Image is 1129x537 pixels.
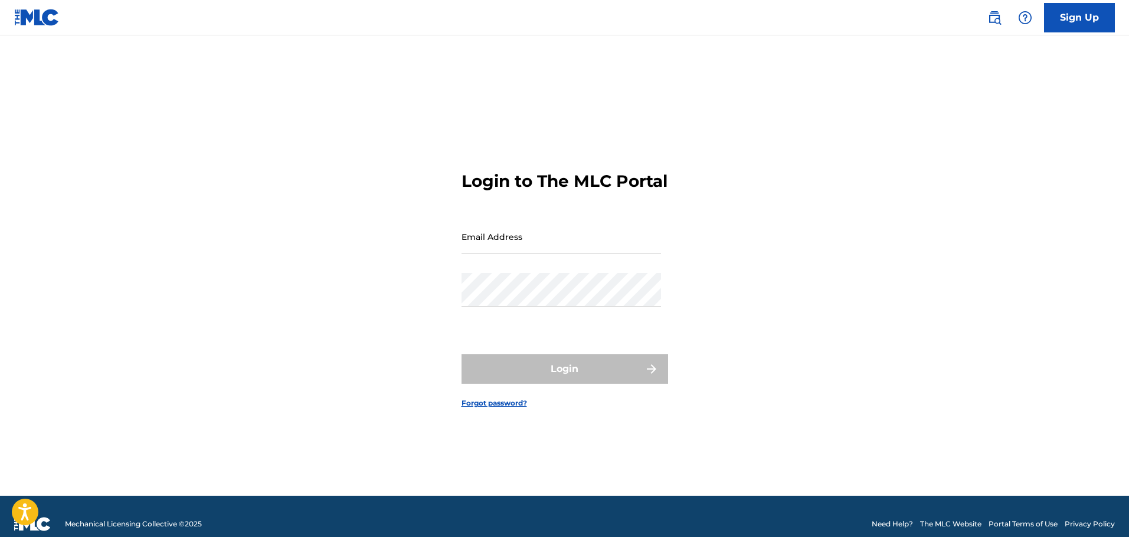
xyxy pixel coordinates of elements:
a: Sign Up [1044,3,1115,32]
span: Mechanical Licensing Collective © 2025 [65,519,202,529]
img: search [987,11,1002,25]
a: The MLC Website [920,519,981,529]
img: help [1018,11,1032,25]
img: logo [14,517,51,531]
h3: Login to The MLC Portal [462,171,667,192]
a: Public Search [983,6,1006,29]
iframe: Chat Widget [1070,480,1129,537]
a: Forgot password? [462,398,527,408]
img: MLC Logo [14,9,60,26]
a: Privacy Policy [1065,519,1115,529]
a: Need Help? [872,519,913,529]
div: Help [1013,6,1037,29]
a: Portal Terms of Use [989,519,1058,529]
